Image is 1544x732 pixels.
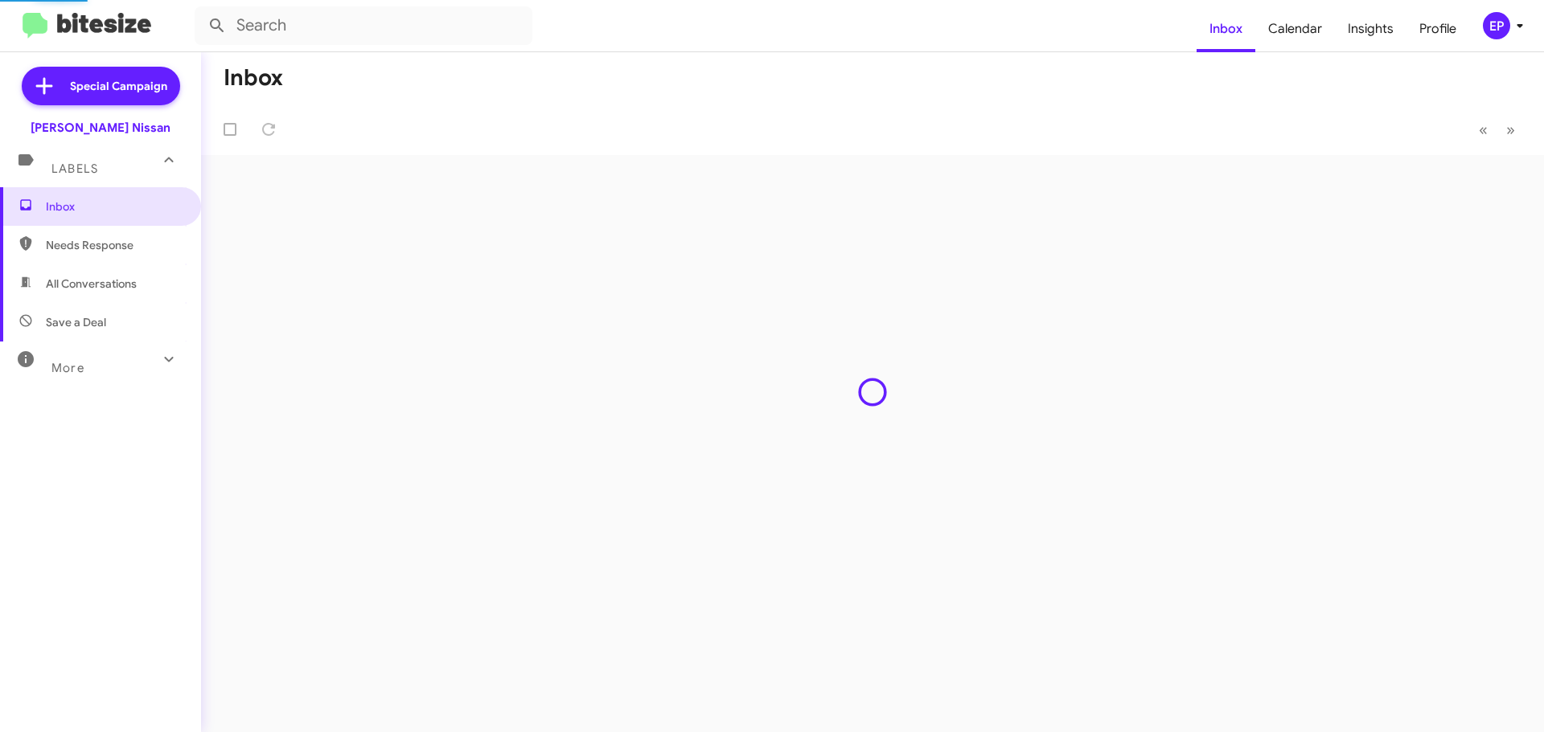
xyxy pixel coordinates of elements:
button: Previous [1469,113,1497,146]
input: Search [195,6,532,45]
span: Save a Deal [46,314,106,330]
nav: Page navigation example [1470,113,1525,146]
a: Insights [1335,6,1406,52]
span: All Conversations [46,276,137,292]
a: Special Campaign [22,67,180,105]
span: Special Campaign [70,78,167,94]
div: [PERSON_NAME] Nissan [31,120,170,136]
span: Inbox [46,198,183,215]
div: EP [1483,12,1510,39]
span: « [1479,120,1488,140]
span: » [1506,120,1515,140]
h1: Inbox [224,65,283,91]
button: Next [1497,113,1525,146]
button: EP [1469,12,1526,39]
a: Profile [1406,6,1469,52]
a: Calendar [1255,6,1335,52]
span: Labels [51,162,98,176]
a: Inbox [1197,6,1255,52]
span: Needs Response [46,237,183,253]
span: More [51,361,84,375]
